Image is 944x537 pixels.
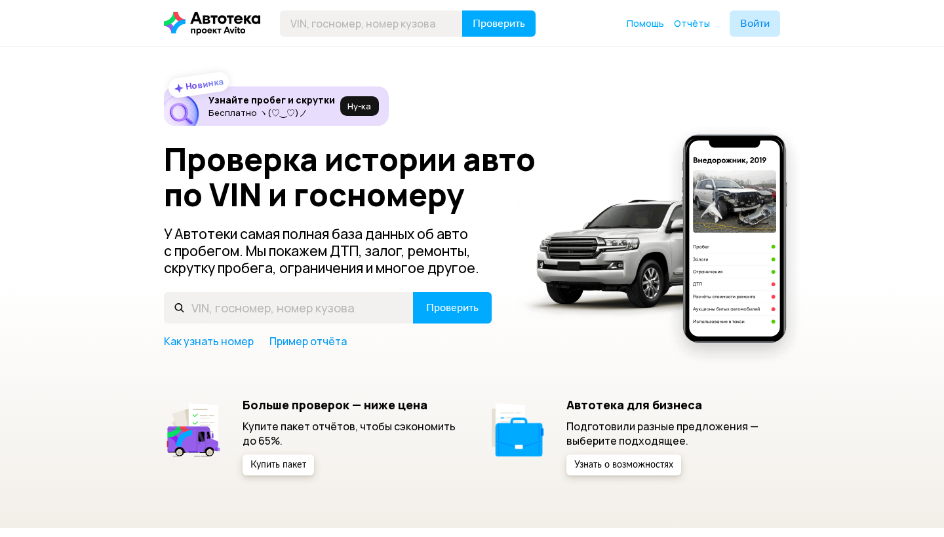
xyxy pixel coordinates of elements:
span: Помощь [627,17,664,29]
h5: Больше проверок — ниже цена [243,398,457,412]
p: Подготовили разные предложения — выберите подходящее. [566,419,781,448]
span: Купить пакет [250,460,306,470]
span: Узнать о возможностях [574,460,673,470]
a: Помощь [627,17,664,30]
span: Проверить [426,303,479,313]
span: Войти [740,18,770,29]
button: Узнать о возможностях [566,454,681,475]
button: Проверить [462,10,536,37]
button: Купить пакет [243,454,314,475]
span: Ну‑ка [347,101,371,111]
strong: Новинка [185,75,225,92]
h5: Автотека для бизнеса [566,398,781,412]
h1: Проверка истории авто по VIN и госномеру [164,141,555,212]
p: Купите пакет отчётов, чтобы сэкономить до 65%. [243,419,457,448]
p: Бесплатно ヽ(♡‿♡)ノ [208,107,335,118]
span: Отчёты [674,17,710,29]
button: Проверить [413,292,492,324]
h6: Узнайте пробег и скрутки [208,94,335,106]
a: Как узнать номер [164,334,254,348]
span: Проверить [473,18,525,29]
a: Отчёты [674,17,710,30]
input: VIN, госномер, номер кузова [280,10,463,37]
button: Войти [730,10,780,37]
a: Пример отчёта [269,334,347,348]
p: У Автотеки самая полная база данных об авто с пробегом. Мы покажем ДТП, залог, ремонты, скрутку п... [164,225,493,276]
input: VIN, госномер, номер кузова [164,292,414,324]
